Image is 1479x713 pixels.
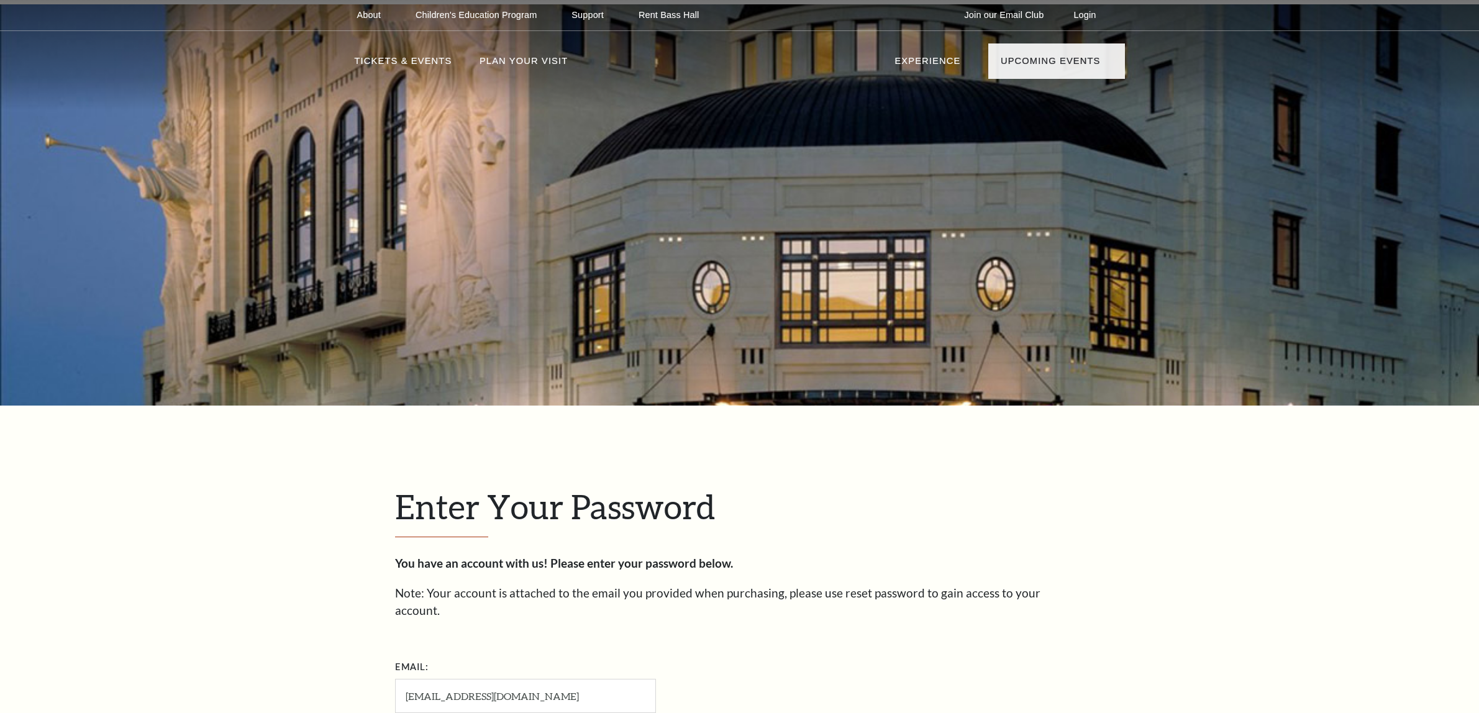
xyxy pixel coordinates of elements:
[395,660,429,675] label: Email:
[357,10,381,20] p: About
[571,10,604,20] p: Support
[395,556,548,570] strong: You have an account with us!
[395,679,656,713] input: Required
[639,10,699,20] p: Rent Bass Hall
[550,556,733,570] strong: Please enter your password below.
[480,53,568,76] p: Plan Your Visit
[1001,53,1101,76] p: Upcoming Events
[894,53,960,76] p: Experience
[395,486,715,526] span: Enter Your Password
[395,584,1085,620] p: Note: Your account is attached to the email you provided when purchasing, please use reset passwo...
[416,10,537,20] p: Children's Education Program
[355,53,452,76] p: Tickets & Events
